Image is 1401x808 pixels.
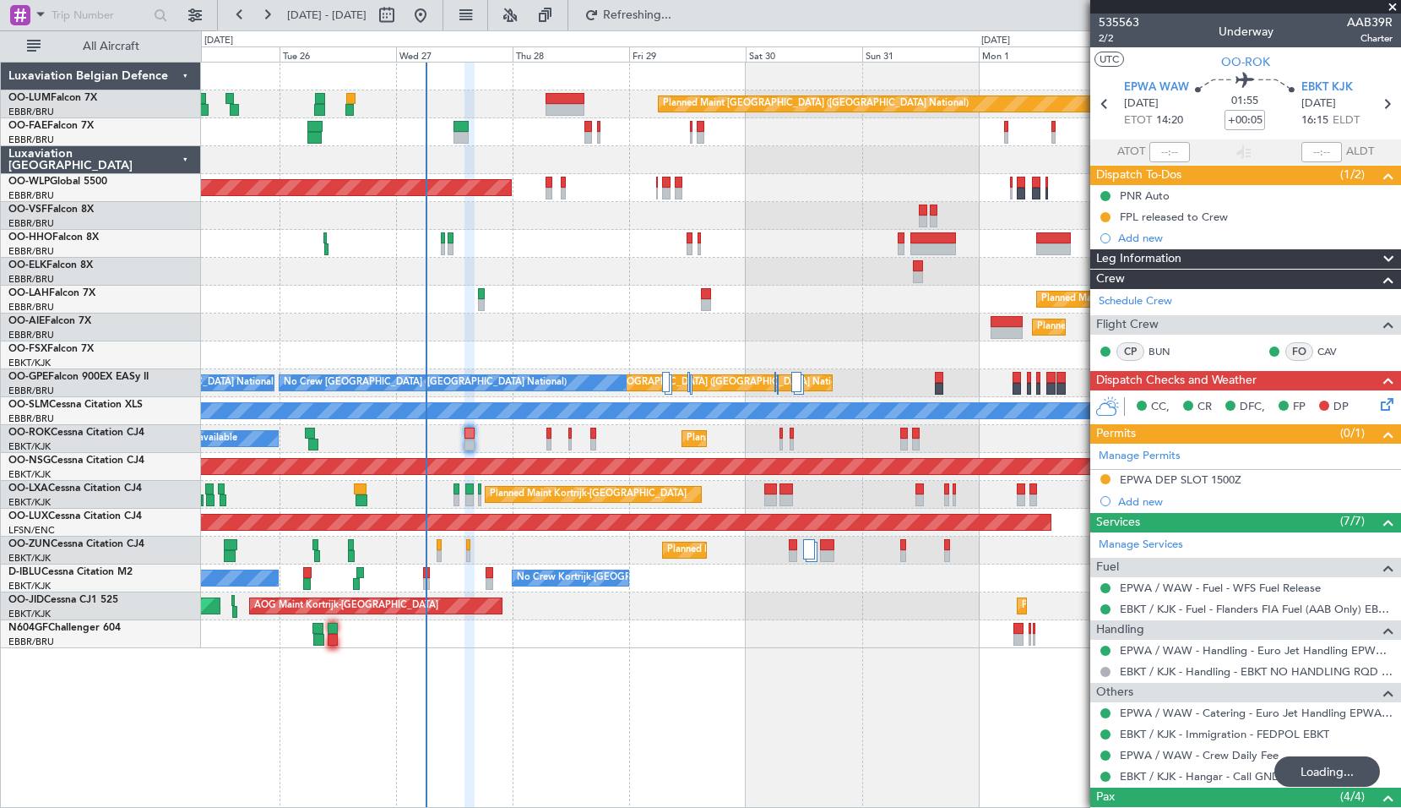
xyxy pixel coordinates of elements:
[8,567,133,577] a: D-IBLUCessna Citation M2
[8,412,54,425] a: EBBR/BRU
[981,34,1010,48] div: [DATE]
[1099,31,1139,46] span: 2/2
[8,567,41,577] span: D-IBLU
[1096,558,1119,577] span: Fuel
[490,482,687,507] div: Planned Maint Kortrijk-[GEOGRAPHIC_DATA]
[1099,537,1183,554] a: Manage Services
[8,595,44,605] span: OO-JID
[1293,399,1306,416] span: FP
[8,372,48,382] span: OO-GPE
[1149,142,1190,162] input: --:--
[1096,513,1140,532] span: Services
[8,385,54,397] a: EBBR/BRU
[8,400,143,410] a: OO-SLMCessna Citation XLS
[1333,399,1349,416] span: DP
[546,370,852,396] div: Planned Maint [GEOGRAPHIC_DATA] ([GEOGRAPHIC_DATA] National)
[8,217,54,230] a: EBBR/BRU
[8,316,91,326] a: OO-AIEFalcon 7X
[1037,314,1303,340] div: Planned Maint [GEOGRAPHIC_DATA] ([GEOGRAPHIC_DATA])
[8,608,51,620] a: EBKT/KJK
[8,372,149,382] a: OO-GPEFalcon 900EX EASy II
[8,496,51,509] a: EBKT/KJK
[8,134,54,146] a: EBBR/BRU
[1096,424,1136,444] span: Permits
[8,400,49,410] span: OO-SLM
[1340,166,1365,183] span: (1/2)
[1333,112,1360,129] span: ELDT
[8,205,94,215] a: OO-VSFFalcon 8X
[1096,371,1257,390] span: Dispatch Checks and Weather
[284,370,567,396] div: No Crew [GEOGRAPHIC_DATA] ([GEOGRAPHIC_DATA] National)
[44,41,178,52] span: All Aircraft
[8,344,47,354] span: OO-FSX
[8,260,93,270] a: OO-ELKFalcon 8X
[1096,788,1115,807] span: Pax
[1120,769,1369,783] a: EBKT / KJK - Hangar - Call GND OPS short notice
[1096,166,1181,185] span: Dispatch To-Dos
[1285,342,1313,361] div: FO
[8,316,45,326] span: OO-AIE
[1120,472,1241,487] div: EPWA DEP SLOT 1500Z
[19,33,183,60] button: All Aircraft
[979,46,1095,62] div: Mon 1
[1317,344,1355,359] a: CAV
[8,483,142,494] a: OO-LXACessna Citation CJ4
[8,636,54,648] a: EBBR/BRU
[1099,448,1181,465] a: Manage Permits
[1120,706,1393,720] a: EPWA / WAW - Catering - Euro Jet Handling EPWA / WAW
[687,426,883,451] div: Planned Maint Kortrijk-[GEOGRAPHIC_DATA]
[1124,112,1152,129] span: ETOT
[1120,727,1329,741] a: EBKT / KJK - Immigration - FEDPOL EBKT
[1022,593,1219,619] div: Planned Maint Kortrijk-[GEOGRAPHIC_DATA]
[8,232,52,243] span: OO-HHO
[1116,342,1144,361] div: CP
[1346,144,1374,161] span: ALDT
[629,46,746,62] div: Fri 29
[8,232,99,243] a: OO-HHOFalcon 8X
[1347,31,1393,46] span: Charter
[1096,683,1133,702] span: Others
[8,483,48,494] span: OO-LXA
[8,301,54,314] a: EBBR/BRU
[254,593,438,619] div: AOG Maint Kortrijk-[GEOGRAPHIC_DATA]
[8,93,51,103] span: OO-LUM
[8,456,144,466] a: OO-NSGCessna Citation CJ4
[8,428,51,438] span: OO-ROK
[287,8,367,23] span: [DATE] - [DATE]
[8,357,51,369] a: EBKT/KJK
[8,177,50,187] span: OO-WLP
[8,344,94,354] a: OO-FSXFalcon 7X
[1156,112,1183,129] span: 14:20
[280,46,396,62] div: Tue 26
[1118,231,1393,245] div: Add new
[8,329,54,341] a: EBBR/BRU
[1231,93,1258,110] span: 01:55
[1340,788,1365,805] span: (4/4)
[8,93,97,103] a: OO-LUMFalcon 7X
[8,106,54,118] a: EBBR/BRU
[1240,399,1265,416] span: DFC,
[1219,23,1273,41] div: Underway
[1099,14,1139,31] span: 535563
[8,440,51,453] a: EBKT/KJK
[1120,188,1170,203] div: PNR Auto
[1120,581,1321,595] a: EPWA / WAW - Fuel - WFS Fuel Release
[862,46,979,62] div: Sun 31
[8,623,121,633] a: N604GFChallenger 604
[602,9,673,21] span: Refreshing...
[1096,249,1181,269] span: Leg Information
[8,539,51,549] span: OO-ZUN
[1120,210,1228,224] div: FPL released to Crew
[1301,79,1353,96] span: EBKT KJK
[8,245,54,258] a: EBBR/BRU
[517,565,691,591] div: No Crew Kortrijk-[GEOGRAPHIC_DATA]
[1301,112,1328,129] span: 16:15
[1221,53,1270,71] span: OO-ROK
[1124,79,1189,96] span: EPWA WAW
[8,177,107,187] a: OO-WLPGlobal 5500
[8,511,142,521] a: OO-LUXCessna Citation CJ4
[8,552,51,565] a: EBKT/KJK
[8,456,51,466] span: OO-NSG
[204,34,233,48] div: [DATE]
[8,511,48,521] span: OO-LUX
